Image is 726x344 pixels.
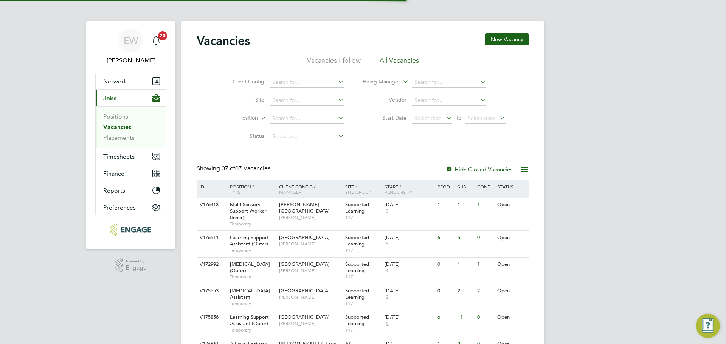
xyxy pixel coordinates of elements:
[96,106,166,148] div: Jobs
[345,189,371,195] span: Site Group
[385,208,389,214] span: 3
[357,78,400,86] label: Hiring Manager
[198,258,224,271] div: V172992
[495,231,528,245] div: Open
[385,321,389,327] span: 6
[230,327,275,333] span: Temporary
[103,170,124,177] span: Finance
[279,314,330,320] span: [GEOGRAPHIC_DATA]
[279,214,341,221] span: [PERSON_NAME]
[270,131,344,142] input: Select one
[495,180,528,193] div: Status
[230,234,269,247] span: Learning Support Assistant (Outer)
[158,31,167,40] span: 20
[198,180,224,193] div: ID
[103,134,135,141] a: Placements
[456,180,475,193] div: Sub
[230,247,275,253] span: Temporary
[385,234,434,241] div: [DATE]
[224,180,277,198] div: Position /
[436,310,455,324] div: 6
[198,231,224,245] div: V176511
[385,268,389,274] span: 4
[103,95,116,102] span: Jobs
[445,166,513,173] label: Hide Closed Vacancies
[454,113,464,123] span: To
[345,247,381,253] span: 117
[230,287,270,300] span: [MEDICAL_DATA] Assistant
[412,77,486,88] input: Search for...
[221,133,264,139] label: Status
[436,180,455,193] div: Reqd
[345,214,381,221] span: 117
[468,115,495,122] span: Select date
[230,314,269,327] span: Learning Support Assistant (Outer)
[279,189,301,195] span: Manager
[279,287,330,294] span: [GEOGRAPHIC_DATA]
[456,310,475,324] div: 11
[230,301,275,307] span: Temporary
[96,148,166,165] button: Timesheets
[214,114,258,122] label: Position
[279,234,330,241] span: [GEOGRAPHIC_DATA]
[103,113,128,120] a: Positions
[96,199,166,216] button: Preferences
[279,201,330,214] span: [PERSON_NAME][GEOGRAPHIC_DATA]
[436,258,455,271] div: 0
[345,274,381,280] span: 117
[126,258,147,265] span: Powered by
[475,231,495,245] div: 0
[270,95,344,106] input: Search for...
[96,73,166,89] button: Network
[485,33,529,45] button: New Vacancy
[279,241,341,247] span: [PERSON_NAME]
[198,198,224,212] div: V176413
[475,284,495,298] div: 2
[363,96,406,103] label: Vendor
[96,182,166,199] button: Reports
[456,231,475,245] div: 5
[307,56,361,69] li: Vacancies I follow
[198,310,224,324] div: V175856
[230,261,270,274] span: [MEDICAL_DATA] (Outer)
[495,284,528,298] div: Open
[436,231,455,245] div: 6
[230,221,275,227] span: Temporary
[345,301,381,307] span: 117
[475,198,495,212] div: 1
[385,288,434,294] div: [DATE]
[230,274,275,280] span: Temporary
[345,287,369,300] span: Supported Learning
[385,241,389,247] span: 5
[95,224,166,236] a: Go to home page
[222,165,235,172] span: 07 of
[198,284,224,298] div: V175553
[345,234,369,247] span: Supported Learning
[197,33,250,48] h2: Vacancies
[456,258,475,271] div: 1
[279,321,341,327] span: [PERSON_NAME]
[230,201,267,221] span: Multi-Sensory Support Worker (Inner)
[221,78,264,85] label: Client Config
[456,198,475,212] div: 1
[103,204,136,211] span: Preferences
[279,261,330,267] span: [GEOGRAPHIC_DATA]
[103,153,135,160] span: Timesheets
[222,165,270,172] span: 07 Vacancies
[124,36,138,46] span: EW
[475,310,495,324] div: 0
[279,294,341,300] span: [PERSON_NAME]
[230,189,240,195] span: Type
[95,29,166,65] a: EW[PERSON_NAME]
[270,113,344,124] input: Search for...
[149,29,164,53] a: 20
[96,165,166,182] button: Finance
[495,198,528,212] div: Open
[345,327,381,333] span: 117
[221,96,264,103] label: Site
[495,310,528,324] div: Open
[456,284,475,298] div: 2
[385,189,406,195] span: Vendors
[380,56,419,69] li: All Vacancies
[385,294,389,301] span: 2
